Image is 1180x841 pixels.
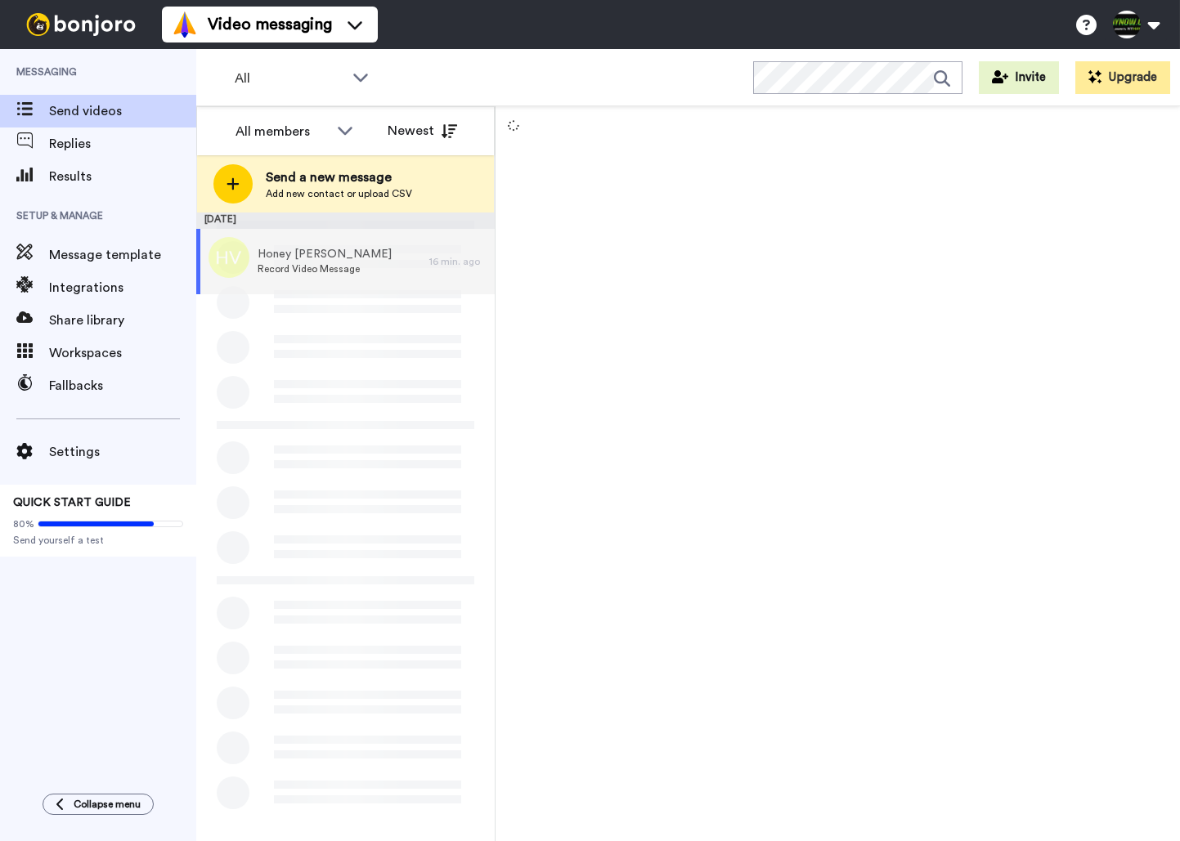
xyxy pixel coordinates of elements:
span: Send videos [49,101,196,121]
span: Message template [49,245,196,265]
button: Collapse menu [43,794,154,815]
span: Add new contact or upload CSV [266,187,412,200]
span: Collapse menu [74,798,141,811]
span: Results [49,167,196,186]
span: Replies [49,134,196,154]
div: All members [236,122,329,141]
button: Invite [979,61,1059,94]
span: QUICK START GUIDE [13,497,131,508]
span: Settings [49,442,196,462]
div: [DATE] [196,212,495,229]
img: hv.png [209,237,249,278]
span: Send yourself a test [13,534,183,547]
button: Upgrade [1075,61,1170,94]
img: bj-logo-header-white.svg [20,13,142,36]
span: 80% [13,517,34,530]
span: All [235,69,344,88]
span: Workspaces [49,343,196,363]
span: Integrations [49,278,196,297]
div: 16 min. ago [429,255,487,268]
span: Share library [49,311,196,330]
span: Record Video Message [258,262,392,275]
button: Newest [375,114,469,147]
img: vm-color.svg [172,11,198,38]
span: Fallbacks [49,376,196,396]
span: Honey [PERSON_NAME] [258,246,392,262]
span: Send a new message [266,168,412,187]
span: Video messaging [208,13,332,36]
